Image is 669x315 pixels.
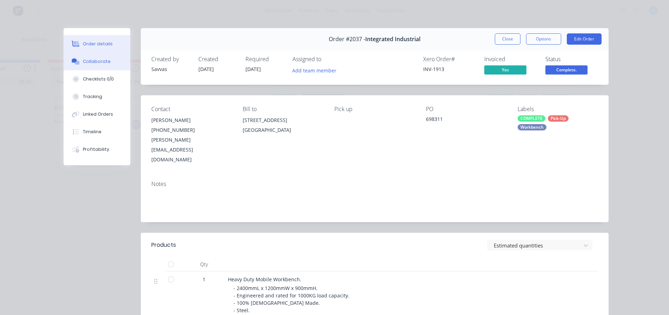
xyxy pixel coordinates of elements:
div: Xero Order # [423,56,476,63]
div: Order details [83,41,113,47]
div: Required [245,56,284,63]
div: Products [151,241,176,249]
div: Contact [151,106,232,112]
div: Timeline [83,129,101,135]
span: Integrated Industrial [365,36,420,43]
div: Checklists 0/0 [83,76,114,82]
div: Invoiced [484,56,537,63]
div: [PERSON_NAME] [151,115,232,125]
div: [PERSON_NAME][PHONE_NUMBER][PERSON_NAME][EMAIL_ADDRESS][DOMAIN_NAME] [151,115,232,165]
div: [GEOGRAPHIC_DATA] [243,125,323,135]
span: 1 [203,276,205,283]
button: Linked Orders [64,105,130,123]
button: Collaborate [64,53,130,70]
div: [STREET_ADDRESS] [243,115,323,125]
span: Yes [484,65,526,74]
button: Order details [64,35,130,53]
div: Linked Orders [83,111,113,117]
span: Heavy Duty Mobile Workbench. [228,276,301,283]
div: Savvas [151,65,190,73]
button: Close [495,33,520,45]
div: INV-1913 [423,65,476,73]
div: Pick up [334,106,415,112]
div: Qty [183,257,225,271]
div: [PERSON_NAME][EMAIL_ADDRESS][DOMAIN_NAME] [151,135,232,165]
button: Tracking [64,88,130,105]
span: [DATE] [245,66,261,72]
div: Status [545,56,598,63]
button: Add team member [293,65,340,75]
div: 698311 [426,115,506,125]
div: [STREET_ADDRESS][GEOGRAPHIC_DATA] [243,115,323,138]
button: Options [526,33,561,45]
div: Created [198,56,237,63]
div: COMPLETE [518,115,545,122]
div: Notes [151,181,598,187]
div: Created by [151,56,190,63]
button: Edit Order [567,33,602,45]
div: Assigned to [293,56,363,63]
div: Workbench [518,124,546,130]
div: Bill to [243,106,323,112]
div: Collaborate [83,58,111,65]
button: Complete. [545,65,588,76]
span: [DATE] [198,66,214,72]
span: Complete. [545,65,588,74]
div: Labels [518,106,598,112]
div: PO [426,106,506,112]
button: Add team member [288,65,340,75]
button: Checklists 0/0 [64,70,130,88]
span: Order #2037 - [329,36,365,43]
div: Profitability [83,146,109,153]
button: Timeline [64,123,130,141]
div: Pick-Up [548,115,569,122]
div: [PHONE_NUMBER] [151,125,232,135]
button: Profitability [64,141,130,158]
div: Tracking [83,94,102,100]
